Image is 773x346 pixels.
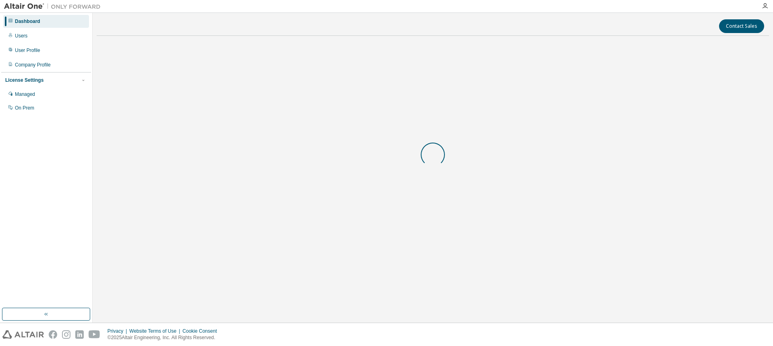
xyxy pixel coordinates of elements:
[15,62,51,68] div: Company Profile
[2,330,44,339] img: altair_logo.svg
[15,105,34,111] div: On Prem
[15,33,27,39] div: Users
[49,330,57,339] img: facebook.svg
[15,91,35,97] div: Managed
[62,330,70,339] img: instagram.svg
[107,334,222,341] p: © 2025 Altair Engineering, Inc. All Rights Reserved.
[15,47,40,54] div: User Profile
[107,328,129,334] div: Privacy
[75,330,84,339] img: linkedin.svg
[719,19,764,33] button: Contact Sales
[89,330,100,339] img: youtube.svg
[129,328,182,334] div: Website Terms of Use
[4,2,105,10] img: Altair One
[182,328,221,334] div: Cookie Consent
[5,77,43,83] div: License Settings
[15,18,40,25] div: Dashboard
